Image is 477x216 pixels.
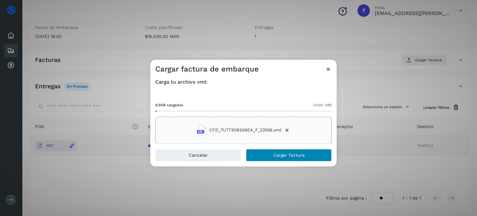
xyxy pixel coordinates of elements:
[155,102,183,108] span: 8.5KB cargados
[246,149,332,161] button: Cargar factura
[189,153,208,157] span: Cancelar
[155,65,259,74] h3: Cargar factura de embarque
[155,79,332,85] h4: Carga tu archivo xml:
[155,149,241,161] button: Cancelar
[313,102,332,108] span: límite 1MB
[209,127,281,134] span: CFD_TUT7308208E4_F_23556.xml
[273,153,305,157] span: Cargar factura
